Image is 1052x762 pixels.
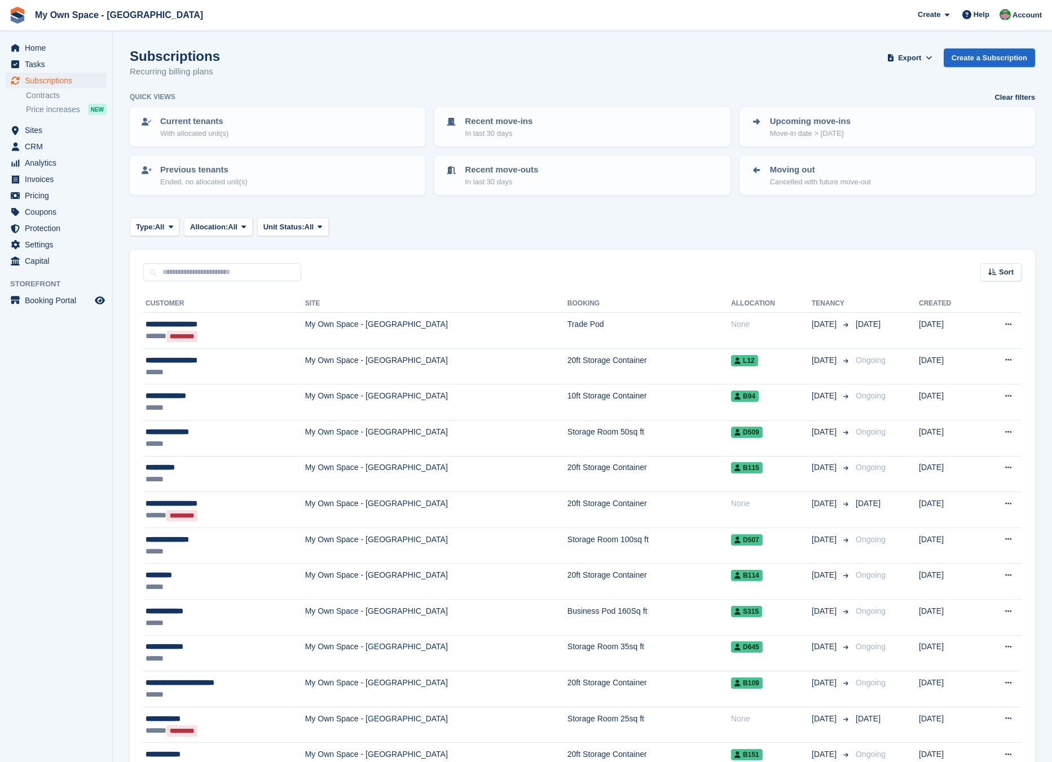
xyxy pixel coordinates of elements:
td: Storage Room 100sq ft [567,528,731,564]
span: Tasks [25,56,93,72]
a: menu [6,56,107,72]
td: My Own Space - [GEOGRAPHIC_DATA] [305,420,567,456]
th: Created [919,295,978,313]
span: Ongoing [856,427,886,436]
a: menu [6,122,107,138]
span: Ongoing [856,678,886,687]
td: Storage Room 35sq ft [567,635,731,671]
td: 20ft Storage Container [567,564,731,600]
span: Ongoing [856,463,886,472]
a: Current tenants With allocated unit(s) [131,108,424,145]
span: Settings [25,237,93,252]
span: [DATE] [812,713,839,725]
span: B114 [731,570,763,581]
span: All [228,221,237,233]
a: menu [6,220,107,236]
span: [DATE] [856,320,881,329]
td: [DATE] [919,313,978,349]
td: Business Pod 160Sq ft [567,599,731,635]
p: In last 30 days [465,128,532,139]
td: 20ft Storage Container [567,492,731,528]
td: My Own Space - [GEOGRAPHIC_DATA] [305,671,567,707]
p: Previous tenants [160,163,248,176]
span: [DATE] [812,355,839,366]
img: Millie Webb [1000,9,1011,20]
a: menu [6,188,107,203]
span: Ongoing [856,391,886,400]
span: Protection [25,220,93,236]
span: D507 [731,534,763,546]
span: [DATE] [812,426,839,438]
span: [DATE] [856,499,881,508]
td: 10ft Storage Container [567,384,731,420]
span: Capital [25,253,93,269]
p: Moving out [770,163,871,176]
td: My Own Space - [GEOGRAPHIC_DATA] [305,635,567,671]
p: Recent move-outs [465,163,538,176]
span: Allocation: [190,221,228,233]
p: Recent move-ins [465,115,532,128]
a: menu [6,155,107,171]
td: [DATE] [919,528,978,564]
span: B115 [731,462,763,473]
p: With allocated unit(s) [160,128,228,139]
span: Account [1013,10,1042,21]
a: Create a Subscription [944,48,1035,67]
span: Coupons [25,204,93,220]
a: menu [6,171,107,187]
span: Subscriptions [25,73,93,88]
span: D509 [731,427,763,438]
span: Analytics [25,155,93,171]
button: Unit Status: All [257,218,329,236]
p: Recurring billing plans [130,65,220,78]
span: [DATE] [812,390,839,402]
td: My Own Space - [GEOGRAPHIC_DATA] [305,599,567,635]
td: My Own Space - [GEOGRAPHIC_DATA] [305,313,567,349]
td: My Own Space - [GEOGRAPHIC_DATA] [305,492,567,528]
td: [DATE] [919,492,978,528]
span: All [155,221,165,233]
td: 20ft Storage Container [567,348,731,384]
td: [DATE] [919,599,978,635]
td: My Own Space - [GEOGRAPHIC_DATA] [305,528,567,564]
a: Upcoming move-ins Move-in date > [DATE] [741,108,1034,145]
span: S315 [731,606,762,617]
span: Type: [136,221,155,233]
span: [DATE] [812,677,839,689]
a: Contracts [26,90,107,101]
span: Ongoing [856,356,886,365]
div: None [731,713,812,725]
a: menu [6,73,107,88]
th: Tenancy [812,295,851,313]
span: Ongoing [856,750,886,759]
span: All [305,221,314,233]
span: L12 [731,355,758,366]
span: Price increases [26,104,80,115]
a: Clear filters [994,92,1035,103]
span: Help [974,9,989,20]
a: Preview store [93,294,107,307]
p: Upcoming move-ins [770,115,851,128]
span: Ongoing [856,606,886,615]
th: Site [305,295,567,313]
td: Storage Room 25sq ft [567,707,731,743]
a: menu [6,253,107,269]
a: menu [6,237,107,252]
span: Storefront [10,278,112,290]
th: Booking [567,295,731,313]
td: My Own Space - [GEOGRAPHIC_DATA] [305,564,567,600]
span: Home [25,40,93,56]
a: menu [6,204,107,220]
a: My Own Space - [GEOGRAPHIC_DATA] [30,6,208,24]
a: Recent move-outs In last 30 days [435,157,729,194]
span: Unit Status: [263,221,305,233]
td: [DATE] [919,635,978,671]
span: [DATE] [812,569,839,581]
p: Move-in date > [DATE] [770,128,851,139]
p: In last 30 days [465,176,538,188]
span: [DATE] [812,462,839,473]
td: Storage Room 50sq ft [567,420,731,456]
a: Previous tenants Ended, no allocated unit(s) [131,157,424,194]
th: Customer [143,295,305,313]
div: None [731,318,812,330]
